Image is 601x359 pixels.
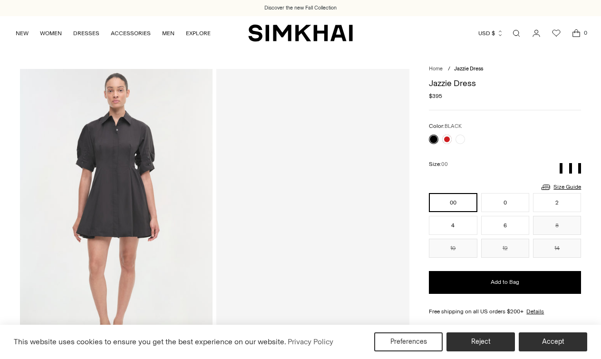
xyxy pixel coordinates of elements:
[286,335,335,349] a: Privacy Policy (opens in a new tab)
[533,239,581,258] button: 14
[445,123,462,129] span: BLACK
[20,69,213,358] img: Jazzie Dress
[448,65,450,73] div: /
[507,24,526,43] a: Open search modal
[111,23,151,44] a: ACCESSORIES
[527,24,546,43] a: Go to the account page
[533,193,581,212] button: 2
[429,92,442,100] span: $395
[40,23,62,44] a: WOMEN
[491,278,519,286] span: Add to Bag
[481,193,529,212] button: 0
[14,337,286,346] span: This website uses cookies to ensure you get the best experience on our website.
[540,181,581,193] a: Size Guide
[216,69,409,358] a: Jazzie Dress
[248,24,353,42] a: SIMKHAI
[526,307,544,316] a: Details
[374,332,443,351] button: Preferences
[264,4,337,12] a: Discover the new Fall Collection
[478,23,504,44] button: USD $
[429,160,448,169] label: Size:
[567,24,586,43] a: Open cart modal
[429,65,581,73] nav: breadcrumbs
[481,239,529,258] button: 12
[446,332,515,351] button: Reject
[429,239,477,258] button: 10
[429,122,462,131] label: Color:
[481,216,529,235] button: 6
[547,24,566,43] a: Wishlist
[429,307,581,316] div: Free shipping on all US orders $200+
[519,332,587,351] button: Accept
[429,79,581,87] h1: Jazzie Dress
[429,271,581,294] button: Add to Bag
[429,216,477,235] button: 4
[186,23,211,44] a: EXPLORE
[429,193,477,212] button: 00
[73,23,99,44] a: DRESSES
[581,29,590,37] span: 0
[533,216,581,235] button: 8
[441,161,448,167] span: 00
[162,23,174,44] a: MEN
[429,66,443,72] a: Home
[454,66,483,72] span: Jazzie Dress
[16,23,29,44] a: NEW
